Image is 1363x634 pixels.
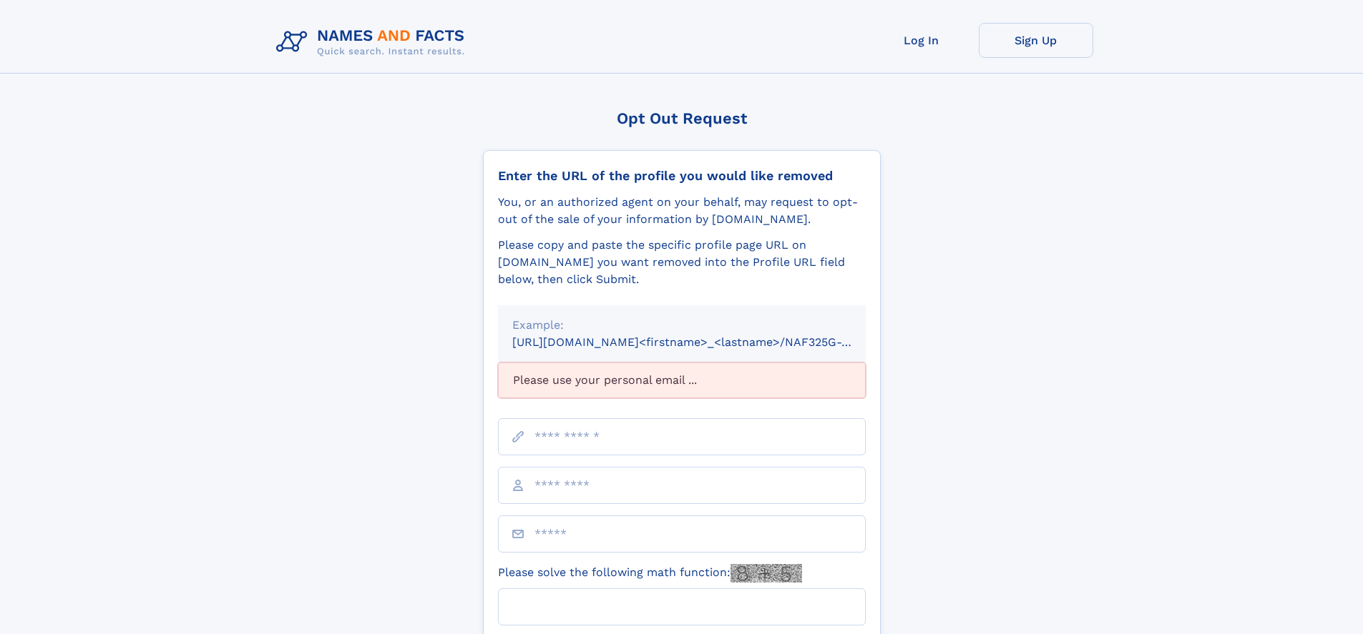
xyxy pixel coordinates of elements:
small: [URL][DOMAIN_NAME]<firstname>_<lastname>/NAF325G-xxxxxxxx [512,335,893,349]
div: Please use your personal email ... [498,362,866,398]
a: Log In [864,23,979,58]
img: Logo Names and Facts [270,23,477,61]
label: Please solve the following math function: [498,564,802,583]
div: Opt Out Request [483,109,881,127]
div: Please copy and paste the specific profile page URL on [DOMAIN_NAME] you want removed into the Pr... [498,237,866,288]
div: Enter the URL of the profile you would like removed [498,168,866,184]
div: Example: [512,317,851,334]
div: You, or an authorized agent on your behalf, may request to opt-out of the sale of your informatio... [498,194,866,228]
a: Sign Up [979,23,1093,58]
